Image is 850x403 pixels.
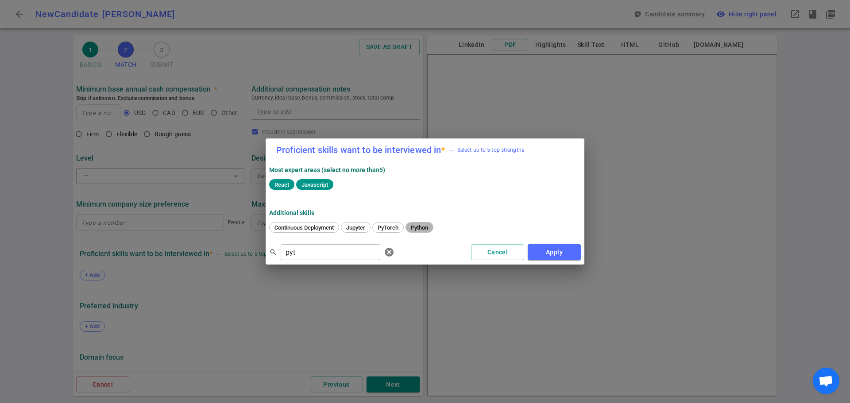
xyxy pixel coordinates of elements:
[271,224,337,231] span: Continuous Deployment
[449,146,524,154] span: Select up to 5 top strengths
[528,244,581,261] button: Apply
[271,181,293,188] span: React
[269,166,385,173] strong: Most expert areas (select no more than 5 )
[269,248,277,256] span: search
[269,209,314,216] strong: Additional Skills
[384,247,394,257] span: cancel
[813,368,839,394] div: Open chat
[471,244,524,261] button: Cancel
[449,146,454,154] div: —
[375,224,402,231] span: PyTorch
[408,224,431,231] span: Python
[298,181,332,188] span: Javascript
[281,245,380,259] input: Separate search terms by comma or space
[276,146,445,154] label: Proficient skills want to be interviewed in
[343,224,368,231] span: Jupyter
